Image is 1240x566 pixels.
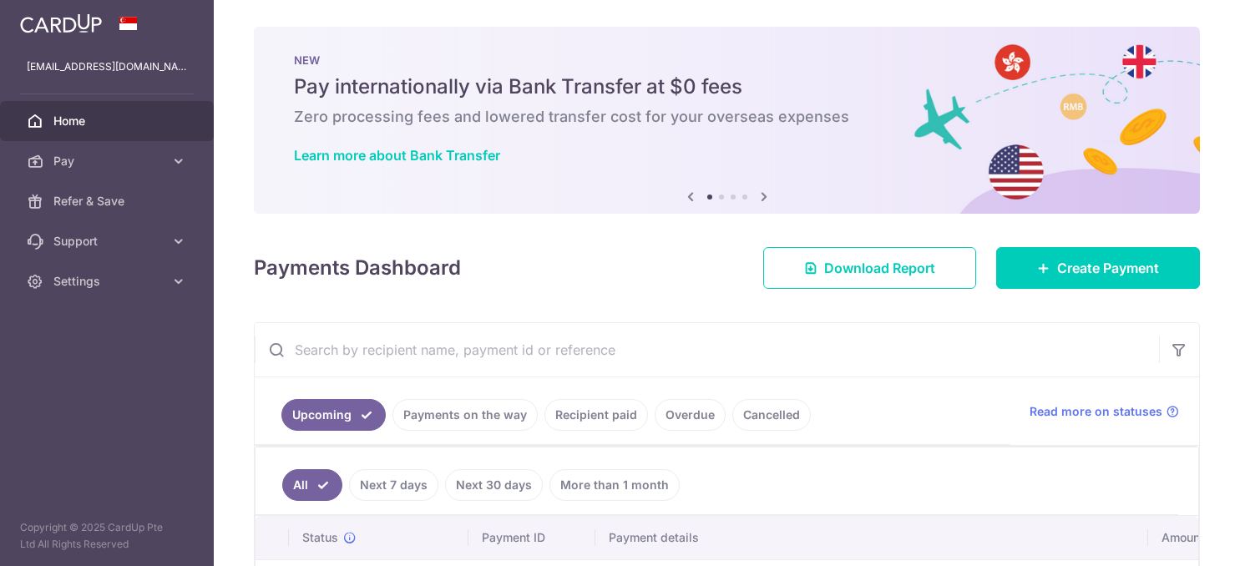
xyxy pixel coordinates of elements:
a: Overdue [655,399,726,431]
img: CardUp [20,13,102,33]
h6: Zero processing fees and lowered transfer cost for your overseas expenses [294,107,1160,127]
p: NEW [294,53,1160,67]
img: Bank transfer banner [254,27,1200,214]
a: Payments on the way [392,399,538,431]
span: Home [53,113,164,129]
span: Support [53,233,164,250]
a: Next 30 days [445,469,543,501]
h5: Pay internationally via Bank Transfer at $0 fees [294,73,1160,100]
a: More than 1 month [549,469,680,501]
a: Read more on statuses [1030,403,1179,420]
span: Pay [53,153,164,169]
th: Payment details [595,516,1148,559]
th: Payment ID [468,516,595,559]
span: Refer & Save [53,193,164,210]
span: Status [302,529,338,546]
a: Recipient paid [544,399,648,431]
a: All [282,469,342,501]
span: Create Payment [1057,258,1159,278]
p: [EMAIL_ADDRESS][DOMAIN_NAME] [27,58,187,75]
span: Settings [53,273,164,290]
a: Cancelled [732,399,811,431]
span: Read more on statuses [1030,403,1162,420]
a: Upcoming [281,399,386,431]
a: Next 7 days [349,469,438,501]
a: Download Report [763,247,976,289]
span: Download Report [824,258,935,278]
span: Amount [1162,529,1204,546]
a: Create Payment [996,247,1200,289]
a: Learn more about Bank Transfer [294,147,500,164]
h4: Payments Dashboard [254,253,461,283]
input: Search by recipient name, payment id or reference [255,323,1159,376]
